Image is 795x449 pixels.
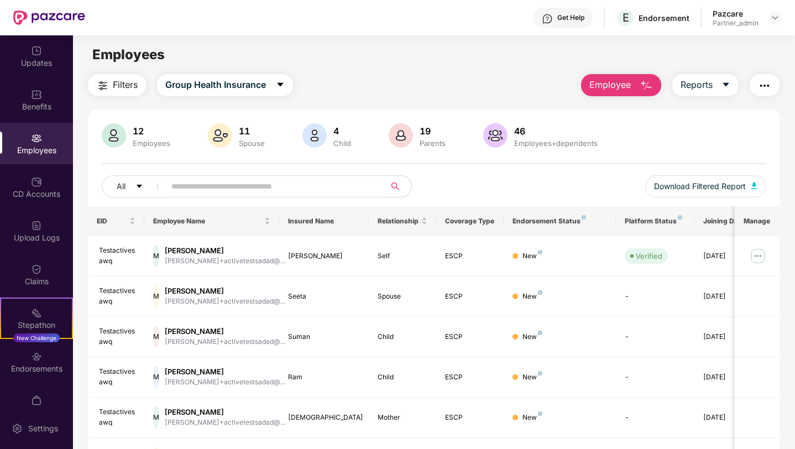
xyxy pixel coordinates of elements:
[582,215,586,220] img: svg+xml;base64,PHN2ZyB4bWxucz0iaHR0cDovL3d3dy53My5vcmcvMjAwMC9zdmciIHdpZHRoPSI4IiBoZWlnaHQ9IjgiIH...
[749,247,767,265] img: manageButton
[165,296,285,307] div: [PERSON_NAME]+activetestsadad@...
[378,291,427,302] div: Spouse
[165,256,285,267] div: [PERSON_NAME]+activetestsadad@...
[135,182,143,191] span: caret-down
[538,331,542,335] img: svg+xml;base64,PHN2ZyB4bWxucz0iaHR0cDovL3d3dy53My5vcmcvMjAwMC9zdmciIHdpZHRoPSI4IiBoZWlnaHQ9IjgiIH...
[31,45,42,56] img: svg+xml;base64,PHN2ZyBpZD0iVXBkYXRlZCIgeG1sbnM9Imh0dHA6Ly93d3cudzMub3JnLzIwMDAvc3ZnIiB3aWR0aD0iMj...
[623,11,629,24] span: E
[331,126,353,137] div: 4
[31,220,42,231] img: svg+xml;base64,PHN2ZyBpZD0iVXBsb2FkX0xvZ3MiIGRhdGEtbmFtZT0iVXBsb2FkIExvZ3MiIHhtbG5zPSJodHRwOi8vd3...
[369,206,436,236] th: Relationship
[512,217,607,226] div: Endorsement Status
[616,317,694,357] td: -
[165,417,285,428] div: [PERSON_NAME]+activetestsadad@...
[681,78,713,92] span: Reports
[279,206,369,236] th: Insured Name
[288,332,360,342] div: Suman
[703,291,753,302] div: [DATE]
[445,332,495,342] div: ESCP
[616,357,694,398] td: -
[97,217,127,226] span: EID
[208,123,232,148] img: svg+xml;base64,PHN2ZyB4bWxucz0iaHR0cDovL3d3dy53My5vcmcvMjAwMC9zdmciIHhtbG5zOnhsaW5rPSJodHRwOi8vd3...
[389,123,413,148] img: svg+xml;base64,PHN2ZyB4bWxucz0iaHR0cDovL3d3dy53My5vcmcvMjAwMC9zdmciIHhtbG5zOnhsaW5rPSJodHRwOi8vd3...
[13,333,60,342] div: New Challenge
[483,123,508,148] img: svg+xml;base64,PHN2ZyB4bWxucz0iaHR0cDovL3d3dy53My5vcmcvMjAwMC9zdmciIHhtbG5zOnhsaW5rPSJodHRwOi8vd3...
[639,13,689,23] div: Endorsement
[237,139,267,148] div: Spouse
[378,413,427,423] div: Mother
[522,372,542,383] div: New
[31,307,42,319] img: svg+xml;base64,PHN2ZyB4bWxucz0iaHR0cDovL3d3dy53My5vcmcvMjAwMC9zdmciIHdpZHRoPSIyMSIgaGVpZ2h0PSIyMC...
[99,286,135,307] div: Testactivesawq
[102,175,169,197] button: Allcaret-down
[703,332,753,342] div: [DATE]
[153,285,159,307] div: M
[522,332,542,342] div: New
[31,133,42,144] img: svg+xml;base64,PHN2ZyBpZD0iRW1wbG95ZWVzIiB4bWxucz0iaHR0cDovL3d3dy53My5vcmcvMjAwMC9zdmciIHdpZHRoPS...
[713,19,759,28] div: Partner_admin
[288,413,360,423] div: [DEMOGRAPHIC_DATA]
[165,286,285,296] div: [PERSON_NAME]
[672,74,739,96] button: Reportscaret-down
[378,217,419,226] span: Relationship
[113,78,138,92] span: Filters
[522,251,542,262] div: New
[165,326,285,337] div: [PERSON_NAME]
[616,276,694,317] td: -
[378,372,427,383] div: Child
[445,413,495,423] div: ESCP
[417,126,448,137] div: 19
[92,46,165,62] span: Employees
[144,206,279,236] th: Employee Name
[384,182,406,191] span: search
[616,398,694,438] td: -
[378,251,427,262] div: Self
[713,8,759,19] div: Pazcare
[512,139,600,148] div: Employees+dependents
[25,423,61,434] div: Settings
[445,372,495,383] div: ESCP
[542,13,553,24] img: svg+xml;base64,PHN2ZyBpZD0iSGVscC0zMngzMiIgeG1sbnM9Imh0dHA6Ly93d3cudzMub3JnLzIwMDAvc3ZnIiB3aWR0aD...
[640,79,653,92] img: svg+xml;base64,PHN2ZyB4bWxucz0iaHR0cDovL3d3dy53My5vcmcvMjAwMC9zdmciIHhtbG5zOnhsaW5rPSJodHRwOi8vd3...
[1,320,72,331] div: Stepathon
[99,367,135,388] div: Testactivesawq
[153,326,159,348] div: M
[276,80,285,90] span: caret-down
[751,182,757,189] img: svg+xml;base64,PHN2ZyB4bWxucz0iaHR0cDovL3d3dy53My5vcmcvMjAwMC9zdmciIHhtbG5zOnhsaW5rPSJodHRwOi8vd3...
[771,13,780,22] img: svg+xml;base64,PHN2ZyBpZD0iRHJvcGRvd24tMzJ4MzIiIHhtbG5zPSJodHRwOi8vd3d3LnczLm9yZy8yMDAwL3N2ZyIgd2...
[445,291,495,302] div: ESCP
[694,206,762,236] th: Joining Date
[302,123,327,148] img: svg+xml;base64,PHN2ZyB4bWxucz0iaHR0cDovL3d3dy53My5vcmcvMjAwMC9zdmciIHhtbG5zOnhsaW5rPSJodHRwOi8vd3...
[31,395,42,406] img: svg+xml;base64,PHN2ZyBpZD0iTXlfT3JkZXJzIiBkYXRhLW5hbWU9Ik15IE9yZGVycyIgeG1sbnM9Imh0dHA6Ly93d3cudz...
[99,407,135,428] div: Testactivesawq
[12,423,23,434] img: svg+xml;base64,PHN2ZyBpZD0iU2V0dGluZy0yMHgyMCIgeG1sbnM9Imh0dHA6Ly93d3cudzMub3JnLzIwMDAvc3ZnIiB3aW...
[703,251,753,262] div: [DATE]
[703,413,753,423] div: [DATE]
[625,217,686,226] div: Platform Status
[165,367,285,377] div: [PERSON_NAME]
[31,351,42,362] img: svg+xml;base64,PHN2ZyBpZD0iRW5kb3JzZW1lbnRzIiB4bWxucz0iaHR0cDovL3d3dy53My5vcmcvMjAwMC9zdmciIHdpZH...
[117,180,125,192] span: All
[378,332,427,342] div: Child
[331,139,353,148] div: Child
[703,372,753,383] div: [DATE]
[417,139,448,148] div: Parents
[31,89,42,100] img: svg+xml;base64,PHN2ZyBpZD0iQmVuZWZpdHMiIHhtbG5zPSJodHRwOi8vd3d3LnczLm9yZy8yMDAwL3N2ZyIgd2lkdGg9Ij...
[512,126,600,137] div: 46
[165,246,285,256] div: [PERSON_NAME]
[165,78,266,92] span: Group Health Insurance
[721,80,730,90] span: caret-down
[88,206,144,236] th: EID
[589,78,631,92] span: Employee
[165,407,285,417] div: [PERSON_NAME]
[153,217,262,226] span: Employee Name
[445,251,495,262] div: ESCP
[758,79,771,92] img: svg+xml;base64,PHN2ZyB4bWxucz0iaHR0cDovL3d3dy53My5vcmcvMjAwMC9zdmciIHdpZHRoPSIyNCIgaGVpZ2h0PSIyNC...
[165,337,285,347] div: [PERSON_NAME]+activetestsadad@...
[654,180,746,192] span: Download Filtered Report
[153,245,159,267] div: M
[96,79,109,92] img: svg+xml;base64,PHN2ZyB4bWxucz0iaHR0cDovL3d3dy53My5vcmcvMjAwMC9zdmciIHdpZHRoPSIyNCIgaGVpZ2h0PSIyNC...
[99,326,135,347] div: Testactivesawq
[165,377,285,388] div: [PERSON_NAME]+activetestsadad@...
[538,411,542,416] img: svg+xml;base64,PHN2ZyB4bWxucz0iaHR0cDovL3d3dy53My5vcmcvMjAwMC9zdmciIHdpZHRoPSI4IiBoZWlnaHQ9IjgiIH...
